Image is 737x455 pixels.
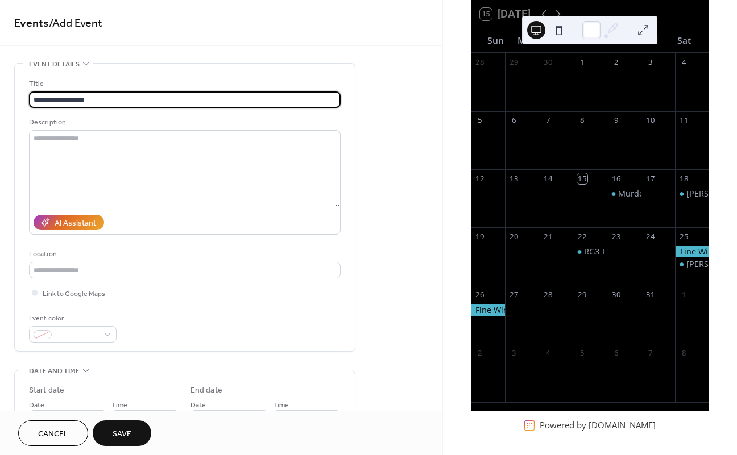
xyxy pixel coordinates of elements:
[611,57,621,67] div: 2
[29,78,338,90] div: Title
[611,115,621,126] div: 9
[471,304,505,316] div: Fine Wine & Fine Dinning
[543,290,553,300] div: 28
[509,232,519,242] div: 20
[543,348,553,358] div: 4
[679,57,689,67] div: 4
[611,173,621,183] div: 16
[29,116,338,128] div: Description
[93,420,151,446] button: Save
[540,419,656,431] div: Powered by
[475,57,485,67] div: 28
[577,232,587,242] div: 22
[475,232,485,242] div: 19
[475,348,485,358] div: 2
[509,115,519,126] div: 6
[543,57,553,67] div: 30
[509,173,519,183] div: 13
[191,399,206,411] span: Date
[573,246,607,257] div: RG3 Trio
[49,12,102,35] span: / Add Event
[475,173,485,183] div: 12
[577,290,587,300] div: 29
[577,115,587,126] div: 8
[611,232,621,242] div: 23
[543,115,553,126] div: 7
[191,385,222,396] div: End date
[509,57,519,67] div: 29
[645,115,655,126] div: 10
[607,188,641,199] div: Murder Mystery Dinner – An evening of suspense, intrigue, and exquisite dining (21+)
[675,246,709,257] div: Fine Wine & Fine Dinning
[509,348,519,358] div: 3
[645,290,655,300] div: 31
[589,419,656,431] a: [DOMAIN_NAME]
[43,288,105,300] span: Link to Google Maps
[679,232,689,242] div: 25
[511,28,543,53] div: Mon
[577,173,587,183] div: 15
[675,188,709,199] div: Mike Rocha
[611,348,621,358] div: 6
[475,290,485,300] div: 26
[29,399,44,411] span: Date
[679,173,689,183] div: 18
[29,312,114,324] div: Event color
[111,399,127,411] span: Time
[29,59,80,70] span: Event details
[55,218,96,229] div: AI Assistant
[679,115,689,126] div: 11
[480,28,511,53] div: Sun
[509,290,519,300] div: 27
[577,348,587,358] div: 5
[29,248,338,260] div: Location
[29,385,64,396] div: Start date
[679,290,689,300] div: 1
[675,258,709,270] div: Sean Britt
[645,57,655,67] div: 3
[543,173,553,183] div: 14
[543,232,553,242] div: 21
[29,365,80,377] span: Date and time
[645,173,655,183] div: 17
[611,290,621,300] div: 30
[645,348,655,358] div: 7
[679,348,689,358] div: 8
[273,399,289,411] span: Time
[645,232,655,242] div: 24
[584,246,617,257] div: RG3 Trio
[669,28,700,53] div: Sat
[18,420,88,446] button: Cancel
[38,428,68,440] span: Cancel
[577,57,587,67] div: 1
[475,115,485,126] div: 5
[14,12,49,35] a: Events
[34,215,104,230] button: AI Assistant
[113,428,131,440] span: Save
